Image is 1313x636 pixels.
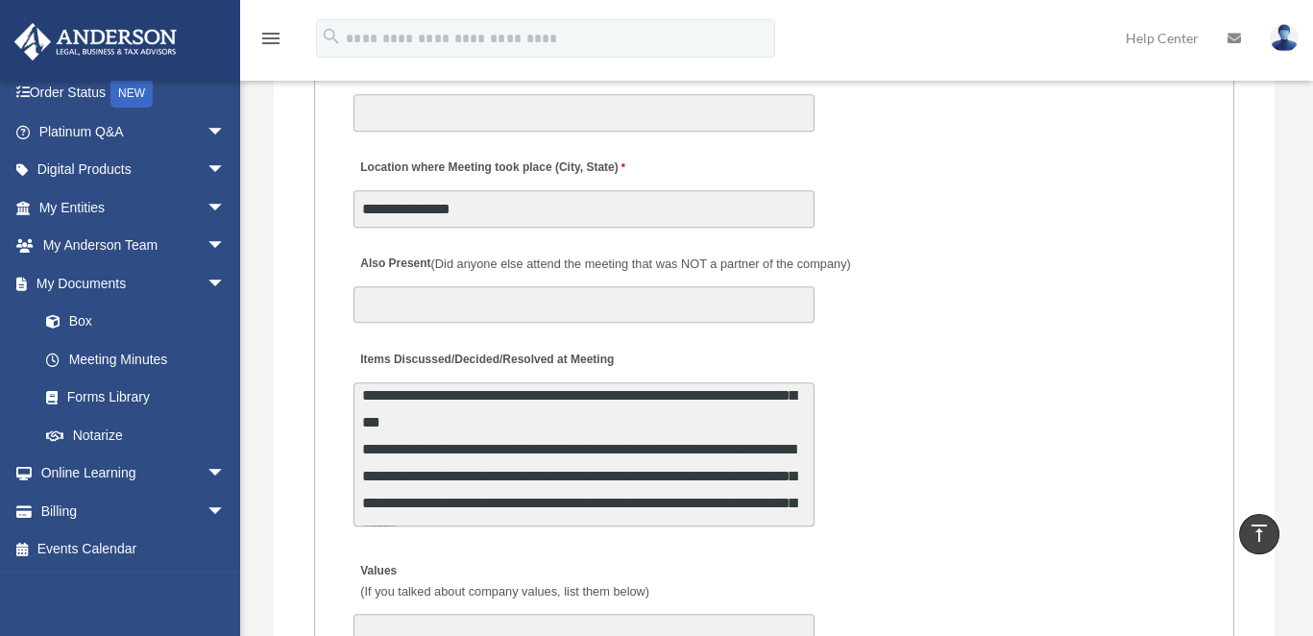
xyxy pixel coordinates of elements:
span: arrow_drop_down [207,151,245,190]
a: My Documentsarrow_drop_down [13,264,255,303]
a: Events Calendar [13,530,255,569]
span: arrow_drop_down [207,264,245,304]
span: arrow_drop_down [207,188,245,228]
i: menu [259,27,282,50]
a: Online Learningarrow_drop_down [13,454,255,493]
a: My Entitiesarrow_drop_down [13,188,255,227]
a: Digital Productsarrow_drop_down [13,151,255,189]
a: Forms Library [27,379,255,417]
a: Billingarrow_drop_down [13,492,255,530]
i: vertical_align_top [1248,522,1271,545]
div: NEW [110,79,153,108]
span: arrow_drop_down [207,227,245,266]
a: vertical_align_top [1239,514,1279,554]
label: Values [353,559,654,605]
img: Anderson Advisors Platinum Portal [9,23,182,61]
label: Location where Meeting took place (City, State) [353,156,630,182]
a: Box [27,303,255,341]
a: My Anderson Teamarrow_drop_down [13,227,255,265]
a: Platinum Q&Aarrow_drop_down [13,112,255,151]
label: Also Present [353,252,856,278]
span: arrow_drop_down [207,454,245,494]
i: search [321,26,342,47]
a: Meeting Minutes [27,340,245,379]
span: (Did anyone else attend the meeting that was NOT a partner of the company) [431,257,851,271]
img: User Pic [1270,24,1299,52]
a: menu [259,34,282,50]
span: arrow_drop_down [207,492,245,531]
span: (If you talked about company values, list them below) [360,584,649,599]
span: arrow_drop_down [207,112,245,152]
a: Notarize [27,416,255,454]
a: Order StatusNEW [13,74,255,113]
label: Items Discussed/Decided/Resolved at Meeting [353,347,619,373]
